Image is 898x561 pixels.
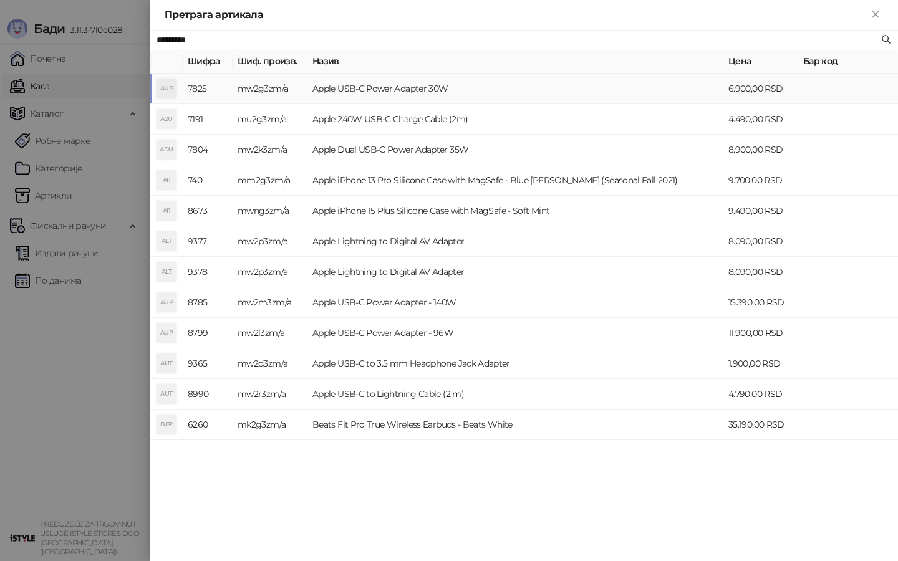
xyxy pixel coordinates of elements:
[307,379,723,410] td: Apple USB-C to Lightning Cable (2 m)
[307,348,723,379] td: Apple USB-C to 3.5 mm Headphone Jack Adapter
[157,140,176,160] div: ADU
[307,165,723,196] td: Apple iPhone 13 Pro Silicone Case with MagSafe - Blue [PERSON_NAME] (Seasonal Fall 2021)
[183,318,233,348] td: 8799
[868,7,883,22] button: Close
[233,74,307,104] td: mw2g3zm/a
[307,196,723,226] td: Apple iPhone 15 Plus Silicone Case with MagSafe - Soft Mint
[233,318,307,348] td: mw2l3zm/a
[183,287,233,318] td: 8785
[307,318,723,348] td: Apple USB-C Power Adapter - 96W
[307,104,723,135] td: Apple 240W USB-C Charge Cable (2m)
[723,379,798,410] td: 4.790,00 RSD
[233,226,307,257] td: mw2p3zm/a
[307,49,723,74] th: Назив
[307,74,723,104] td: Apple USB-C Power Adapter 30W
[233,104,307,135] td: mu2g3zm/a
[157,109,176,129] div: A2U
[157,79,176,98] div: AUP
[157,353,176,373] div: AUT
[183,74,233,104] td: 7825
[723,135,798,165] td: 8.900,00 RSD
[233,410,307,440] td: mk2g3zm/a
[233,348,307,379] td: mw2q3zm/a
[307,410,723,440] td: Beats Fit Pro True Wireless Earbuds - Beats White
[157,231,176,251] div: ALT
[307,135,723,165] td: Apple Dual USB-C Power Adapter 35W
[307,257,723,287] td: Apple Lightning to Digital AV Adapter
[157,292,176,312] div: AUP
[233,165,307,196] td: mm2g3zm/a
[233,196,307,226] td: mwng3zm/a
[233,257,307,287] td: mw2p3zm/a
[723,348,798,379] td: 1.900,00 RSD
[157,384,176,404] div: AUT
[183,379,233,410] td: 8990
[723,257,798,287] td: 8.090,00 RSD
[183,196,233,226] td: 8673
[183,135,233,165] td: 7804
[723,74,798,104] td: 6.900,00 RSD
[307,226,723,257] td: Apple Lightning to Digital AV Adapter
[183,226,233,257] td: 9377
[183,257,233,287] td: 9378
[157,415,176,434] div: BFP
[157,262,176,282] div: ALT
[233,287,307,318] td: mw2m3zm/a
[723,49,798,74] th: Цена
[157,323,176,343] div: AUP
[723,287,798,318] td: 15.390,00 RSD
[183,104,233,135] td: 7191
[723,226,798,257] td: 8.090,00 RSD
[307,287,723,318] td: Apple USB-C Power Adapter - 140W
[183,49,233,74] th: Шифра
[233,135,307,165] td: mw2k3zm/a
[233,49,307,74] th: Шиф. произв.
[165,7,868,22] div: Претрага артикала
[157,201,176,221] div: AI1
[157,170,176,190] div: AI1
[723,318,798,348] td: 11.900,00 RSD
[183,165,233,196] td: 740
[723,410,798,440] td: 35.190,00 RSD
[723,104,798,135] td: 4.490,00 RSD
[723,196,798,226] td: 9.490,00 RSD
[183,410,233,440] td: 6260
[183,348,233,379] td: 9365
[798,49,898,74] th: Бар код
[723,165,798,196] td: 9.700,00 RSD
[233,379,307,410] td: mw2r3zm/a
